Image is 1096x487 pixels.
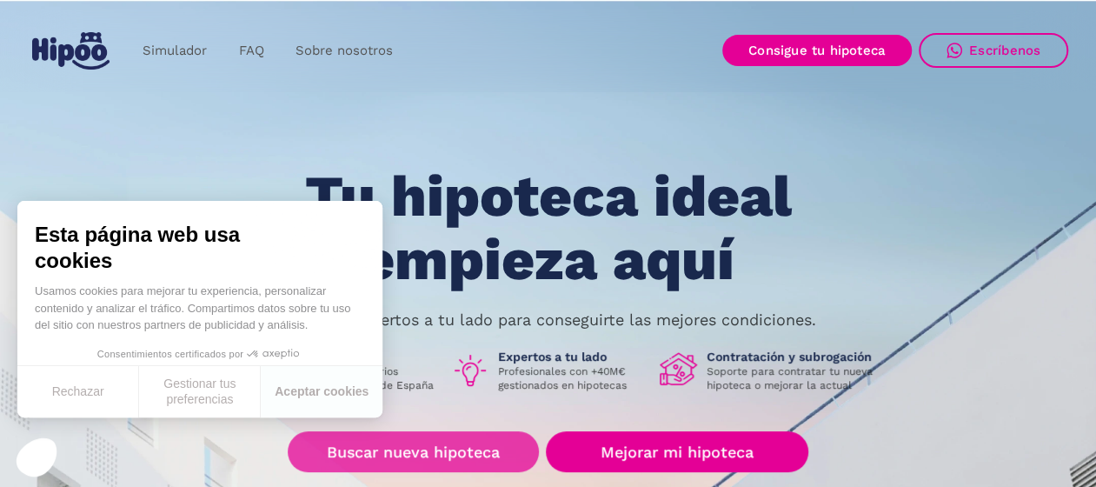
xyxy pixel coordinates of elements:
a: Mejorar mi hipoteca [546,431,807,472]
a: Buscar nueva hipoteca [288,431,539,472]
a: Consigue tu hipoteca [722,35,912,66]
p: Profesionales con +40M€ gestionados en hipotecas [498,364,646,392]
h1: Contratación y subrogación [707,349,886,364]
h1: Expertos a tu lado [498,349,646,364]
a: FAQ [223,34,279,68]
a: Sobre nosotros [279,34,408,68]
a: Simulador [127,34,223,68]
a: Escríbenos [919,33,1068,68]
p: Soporte para contratar tu nueva hipoteca o mejorar la actual [707,364,886,392]
div: Escríbenos [969,43,1040,58]
p: Nuestros expertos a tu lado para conseguirte las mejores condiciones. [281,313,816,327]
a: home [28,25,113,77]
h1: Tu hipoteca ideal empieza aquí [218,165,877,291]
